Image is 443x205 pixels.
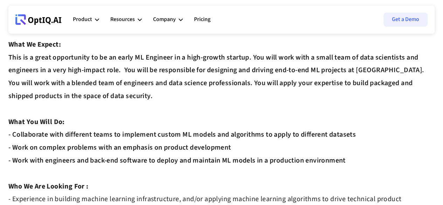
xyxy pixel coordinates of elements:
[73,15,92,24] div: Product
[110,15,135,24] div: Resources
[194,9,210,30] a: Pricing
[110,9,142,30] div: Resources
[8,40,61,49] strong: What We Expect:
[383,13,428,27] a: Get a Demo
[8,182,89,191] strong: Who We Are Looking For :
[73,9,99,30] div: Product
[15,9,62,30] a: Webflow Homepage
[153,9,183,30] div: Company
[8,117,65,127] strong: What You Will Do:
[153,15,176,24] div: Company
